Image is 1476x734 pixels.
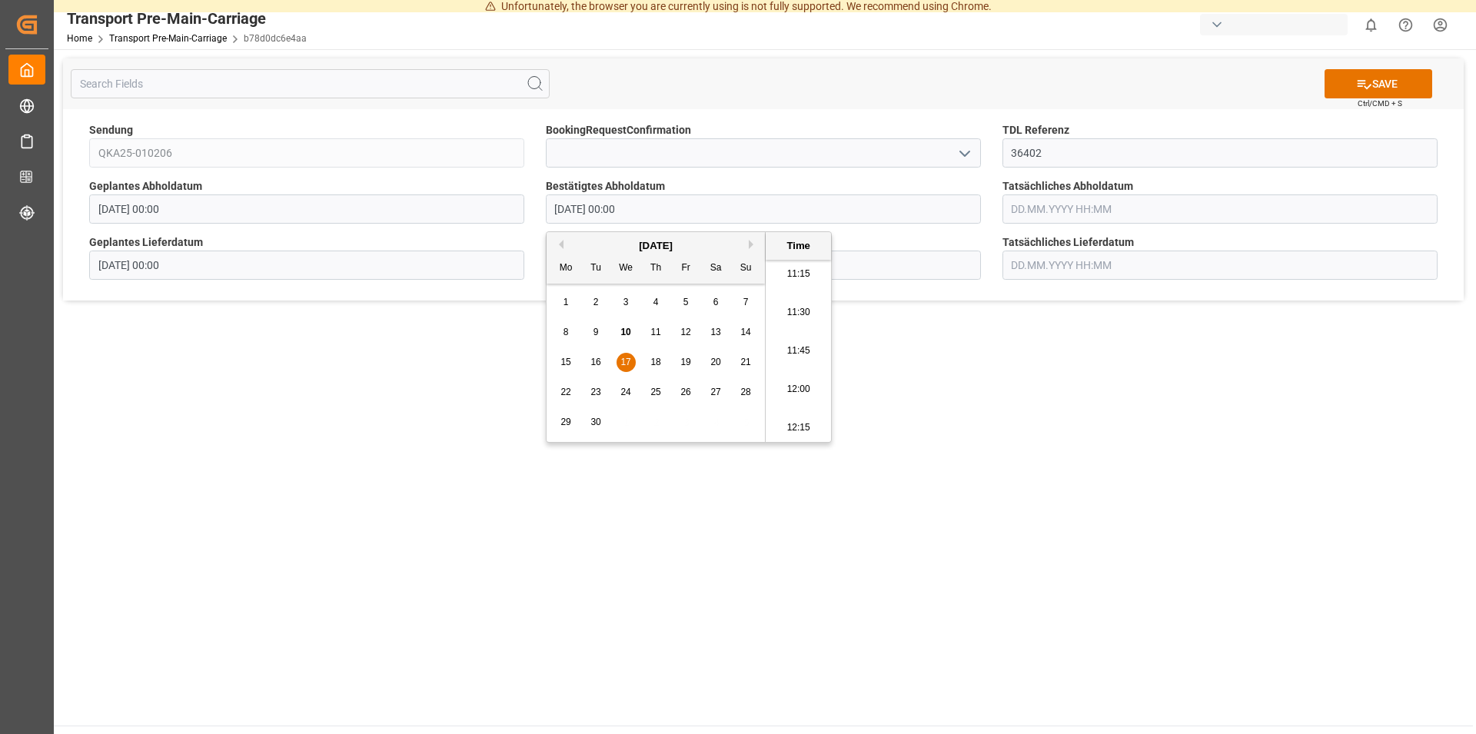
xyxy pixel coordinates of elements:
span: Sendung [89,122,133,138]
span: 8 [563,327,569,337]
input: DD.MM.YYYY HH:MM [1002,251,1438,280]
div: We [617,259,636,278]
div: month 2025-09 [551,287,761,437]
div: Choose Wednesday, September 24th, 2025 [617,383,636,402]
div: Th [647,259,666,278]
div: Choose Thursday, September 25th, 2025 [647,383,666,402]
span: Tatsächliches Abholdatum [1002,178,1133,194]
div: Choose Friday, September 26th, 2025 [676,383,696,402]
span: 21 [740,357,750,367]
span: 20 [710,357,720,367]
span: Geplantes Abholdatum [89,178,202,194]
span: 16 [590,357,600,367]
span: 4 [653,297,659,307]
div: Time [770,238,827,254]
span: Tatsächliches Lieferdatum [1002,234,1134,251]
span: 18 [650,357,660,367]
button: show 0 new notifications [1354,8,1388,42]
input: DD.MM.YYYY HH:MM [89,194,524,224]
button: Help Center [1388,8,1423,42]
a: Transport Pre-Main-Carriage [109,33,227,44]
span: TDL Referenz [1002,122,1069,138]
div: Choose Monday, September 1st, 2025 [557,293,576,312]
span: 17 [620,357,630,367]
li: 11:45 [766,332,831,370]
span: 3 [623,297,629,307]
span: Ctrl/CMD + S [1358,98,1402,109]
div: Choose Monday, September 8th, 2025 [557,323,576,342]
div: Choose Sunday, September 28th, 2025 [736,383,756,402]
span: 11 [650,327,660,337]
span: 5 [683,297,689,307]
span: 27 [710,387,720,397]
button: open menu [952,141,975,165]
span: Bestätigtes Abholdatum [546,178,665,194]
span: 24 [620,387,630,397]
div: Choose Thursday, September 4th, 2025 [647,293,666,312]
input: DD.MM.YYYY HH:MM [1002,194,1438,224]
div: Choose Saturday, September 27th, 2025 [706,383,726,402]
div: Choose Saturday, September 6th, 2025 [706,293,726,312]
li: 12:15 [766,409,831,447]
span: 14 [740,327,750,337]
div: Choose Friday, September 12th, 2025 [676,323,696,342]
button: SAVE [1325,69,1432,98]
div: Choose Tuesday, September 30th, 2025 [587,413,606,432]
div: Transport Pre-Main-Carriage [67,7,307,30]
div: Choose Sunday, September 7th, 2025 [736,293,756,312]
span: 9 [593,327,599,337]
div: Choose Monday, September 29th, 2025 [557,413,576,432]
li: 12:00 [766,370,831,409]
div: Choose Tuesday, September 16th, 2025 [587,353,606,372]
span: 7 [743,297,749,307]
div: Choose Thursday, September 11th, 2025 [647,323,666,342]
a: Home [67,33,92,44]
span: 15 [560,357,570,367]
div: Choose Thursday, September 18th, 2025 [647,353,666,372]
span: 22 [560,387,570,397]
span: 28 [740,387,750,397]
div: Choose Wednesday, September 17th, 2025 [617,353,636,372]
button: Next Month [749,240,758,249]
div: Choose Monday, September 15th, 2025 [557,353,576,372]
span: BookingRequestConfirmation [546,122,691,138]
span: 1 [563,297,569,307]
span: 10 [620,327,630,337]
div: Choose Saturday, September 20th, 2025 [706,353,726,372]
div: Choose Sunday, September 21st, 2025 [736,353,756,372]
div: Fr [676,259,696,278]
div: Choose Monday, September 22nd, 2025 [557,383,576,402]
div: Choose Wednesday, September 10th, 2025 [617,323,636,342]
span: 23 [590,387,600,397]
div: Choose Friday, September 5th, 2025 [676,293,696,312]
span: 30 [590,417,600,427]
span: 12 [680,327,690,337]
span: 29 [560,417,570,427]
div: Choose Tuesday, September 9th, 2025 [587,323,606,342]
li: 11:15 [766,255,831,294]
div: Su [736,259,756,278]
span: 26 [680,387,690,397]
div: Choose Friday, September 19th, 2025 [676,353,696,372]
div: Choose Tuesday, September 2nd, 2025 [587,293,606,312]
input: DD.MM.YYYY HH:MM [89,251,524,280]
span: 19 [680,357,690,367]
div: Sa [706,259,726,278]
input: Search Fields [71,69,550,98]
span: 6 [713,297,719,307]
span: 25 [650,387,660,397]
div: Choose Wednesday, September 3rd, 2025 [617,293,636,312]
div: Mo [557,259,576,278]
div: Choose Tuesday, September 23rd, 2025 [587,383,606,402]
li: 11:30 [766,294,831,332]
span: 13 [710,327,720,337]
input: DD.MM.YYYY HH:MM [546,194,981,224]
div: Choose Saturday, September 13th, 2025 [706,323,726,342]
span: 2 [593,297,599,307]
div: [DATE] [547,238,765,254]
div: Tu [587,259,606,278]
button: Previous Month [554,240,563,249]
span: Geplantes Lieferdatum [89,234,203,251]
div: Choose Sunday, September 14th, 2025 [736,323,756,342]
